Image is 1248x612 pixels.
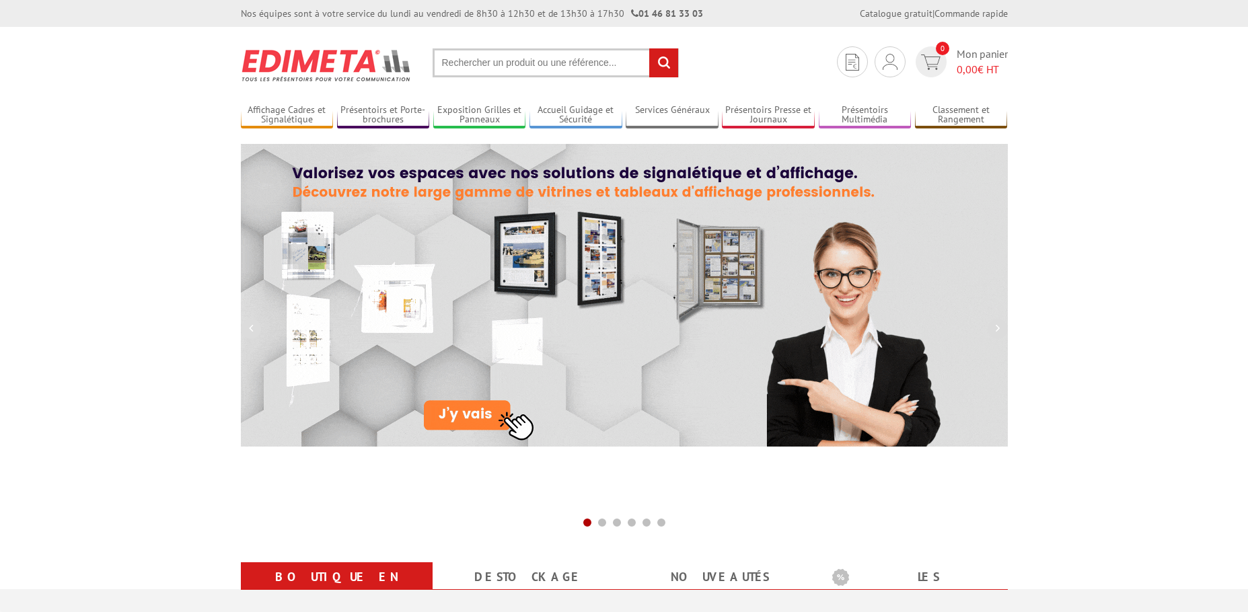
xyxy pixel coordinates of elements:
[433,104,526,126] a: Exposition Grilles et Panneaux
[819,104,912,126] a: Présentoirs Multimédia
[912,46,1008,77] a: devis rapide 0 Mon panier 0,00€ HT
[649,48,678,77] input: rechercher
[860,7,1008,20] div: |
[722,104,815,126] a: Présentoirs Presse et Journaux
[883,54,897,70] img: devis rapide
[337,104,430,126] a: Présentoirs et Porte-brochures
[626,104,719,126] a: Services Généraux
[934,7,1008,20] a: Commande rapide
[957,63,978,76] span: 0,00
[936,42,949,55] span: 0
[449,565,608,589] a: Destockage
[433,48,679,77] input: Rechercher un produit ou une référence...
[832,565,1000,592] b: Les promotions
[640,565,800,589] a: nouveautés
[957,62,1008,77] span: € HT
[241,104,334,126] a: Affichage Cadres et Signalétique
[846,54,859,71] img: devis rapide
[241,7,703,20] div: Nos équipes sont à votre service du lundi au vendredi de 8h30 à 12h30 et de 13h30 à 17h30
[241,40,412,90] img: Présentoir, panneau, stand - Edimeta - PLV, affichage, mobilier bureau, entreprise
[915,104,1008,126] a: Classement et Rangement
[529,104,622,126] a: Accueil Guidage et Sécurité
[631,7,703,20] strong: 01 46 81 33 03
[957,46,1008,77] span: Mon panier
[921,54,941,70] img: devis rapide
[860,7,932,20] a: Catalogue gratuit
